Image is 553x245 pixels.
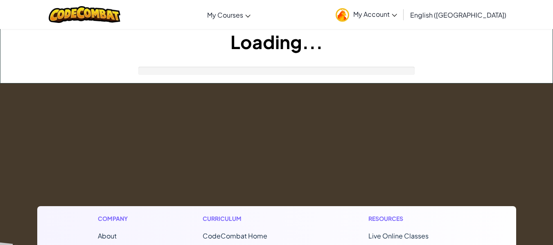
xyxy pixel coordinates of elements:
h1: Curriculum [203,214,302,223]
a: English ([GEOGRAPHIC_DATA]) [406,4,510,26]
img: CodeCombat logo [49,6,120,23]
span: CodeCombat Home [203,232,267,240]
h1: Loading... [0,29,553,54]
a: My Courses [203,4,255,26]
img: avatar [336,8,349,22]
h1: Resources [368,214,456,223]
a: About [98,232,117,240]
h1: Company [98,214,136,223]
span: My Courses [207,11,243,19]
a: My Account [332,2,401,27]
a: Live Online Classes [368,232,429,240]
span: English ([GEOGRAPHIC_DATA]) [410,11,506,19]
span: My Account [353,10,397,18]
